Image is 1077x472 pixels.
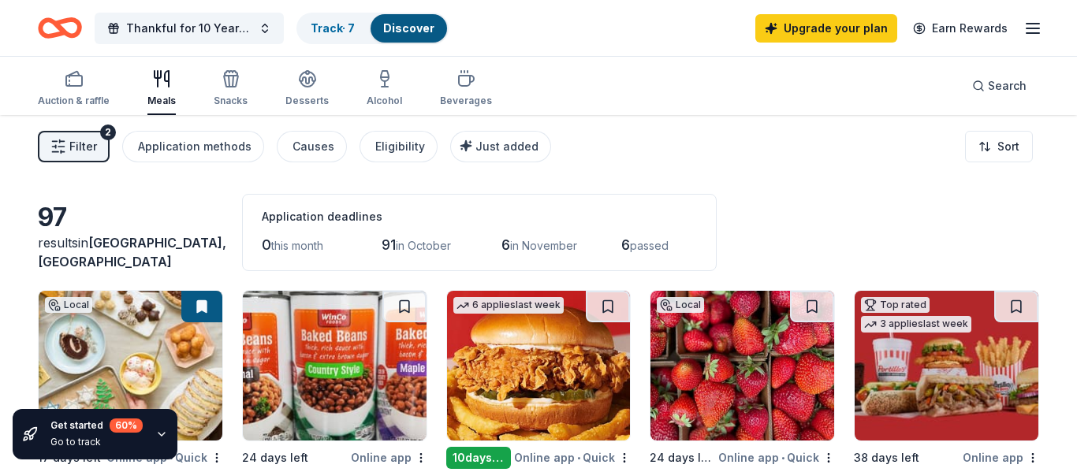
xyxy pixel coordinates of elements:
[277,131,347,162] button: Causes
[50,418,143,433] div: Get started
[861,297,930,313] div: Top rated
[453,297,564,314] div: 6 applies last week
[100,125,116,140] div: 2
[38,202,223,233] div: 97
[311,21,355,35] a: Track· 7
[382,236,396,253] span: 91
[440,95,492,107] div: Beverages
[383,21,434,35] a: Discover
[854,448,919,467] div: 38 days left
[262,207,697,226] div: Application deadlines
[577,452,580,464] span: •
[446,447,512,469] div: 10 days left
[285,63,329,115] button: Desserts
[450,131,551,162] button: Just added
[38,233,223,271] div: results
[95,13,284,44] button: Thankful for 10 Years Gala Fundraiser
[147,63,176,115] button: Meals
[960,70,1039,102] button: Search
[904,14,1017,43] a: Earn Rewards
[271,239,323,252] span: this month
[855,291,1038,440] img: Image for Portillo's
[242,448,308,467] div: 24 days left
[718,448,835,467] div: Online app Quick
[126,19,252,38] span: Thankful for 10 Years Gala Fundraiser
[447,291,631,440] img: Image for KBP Foods
[396,239,451,252] span: in October
[69,137,97,156] span: Filter
[110,418,143,433] div: 60 %
[138,137,252,156] div: Application methods
[38,9,82,46] a: Home
[296,13,449,44] button: Track· 7Discover
[514,448,631,467] div: Online app Quick
[755,14,897,43] a: Upgrade your plan
[965,131,1033,162] button: Sort
[214,63,248,115] button: Snacks
[657,297,704,313] div: Local
[621,236,630,253] span: 6
[367,63,402,115] button: Alcohol
[285,95,329,107] div: Desserts
[50,436,143,448] div: Go to track
[214,95,248,107] div: Snacks
[650,291,834,440] img: Image for Rainbow Grocery Cooperative
[375,137,425,156] div: Eligibility
[293,137,334,156] div: Causes
[861,316,971,333] div: 3 applies last week
[147,95,176,107] div: Meals
[510,239,577,252] span: in November
[351,448,427,467] div: Online app
[38,235,226,269] span: [GEOGRAPHIC_DATA], [GEOGRAPHIC_DATA]
[475,139,538,153] span: Just added
[262,236,271,253] span: 0
[38,95,110,107] div: Auction & raffle
[122,131,264,162] button: Application methods
[630,239,669,252] span: passed
[38,63,110,115] button: Auction & raffle
[997,137,1019,156] span: Sort
[360,131,438,162] button: Eligibility
[243,291,427,440] img: Image for WinCo Foods
[39,291,222,440] img: Image for Bi-Rite
[501,236,510,253] span: 6
[38,235,226,269] span: in
[38,131,110,162] button: Filter2
[440,63,492,115] button: Beverages
[963,448,1039,467] div: Online app
[650,448,715,467] div: 24 days left
[45,297,92,313] div: Local
[781,452,784,464] span: •
[988,76,1027,95] span: Search
[367,95,402,107] div: Alcohol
